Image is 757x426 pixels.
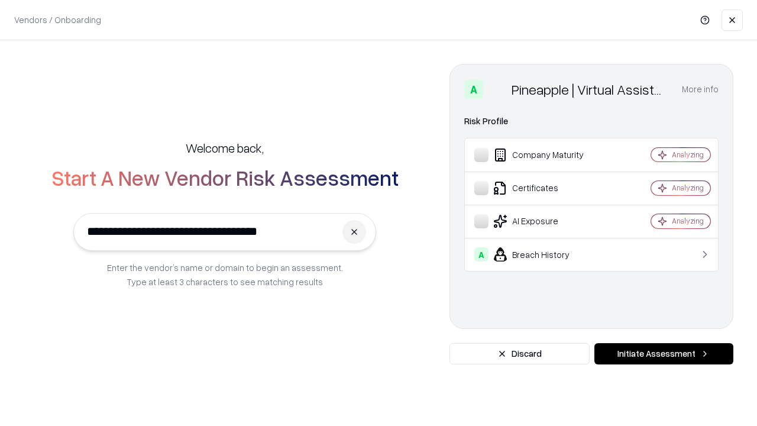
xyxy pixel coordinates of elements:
[14,14,101,26] p: Vendors / Onboarding
[512,80,668,99] div: Pineapple | Virtual Assistant Agency
[672,150,704,160] div: Analyzing
[186,140,264,156] h5: Welcome back,
[474,214,616,228] div: AI Exposure
[474,181,616,195] div: Certificates
[474,247,489,262] div: A
[672,216,704,226] div: Analyzing
[474,247,616,262] div: Breach History
[474,148,616,162] div: Company Maturity
[449,343,590,364] button: Discard
[594,343,733,364] button: Initiate Assessment
[464,80,483,99] div: A
[51,166,399,189] h2: Start A New Vendor Risk Assessment
[672,183,704,193] div: Analyzing
[488,80,507,99] img: Pineapple | Virtual Assistant Agency
[464,114,719,128] div: Risk Profile
[107,260,343,289] p: Enter the vendor’s name or domain to begin an assessment. Type at least 3 characters to see match...
[682,79,719,100] button: More info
